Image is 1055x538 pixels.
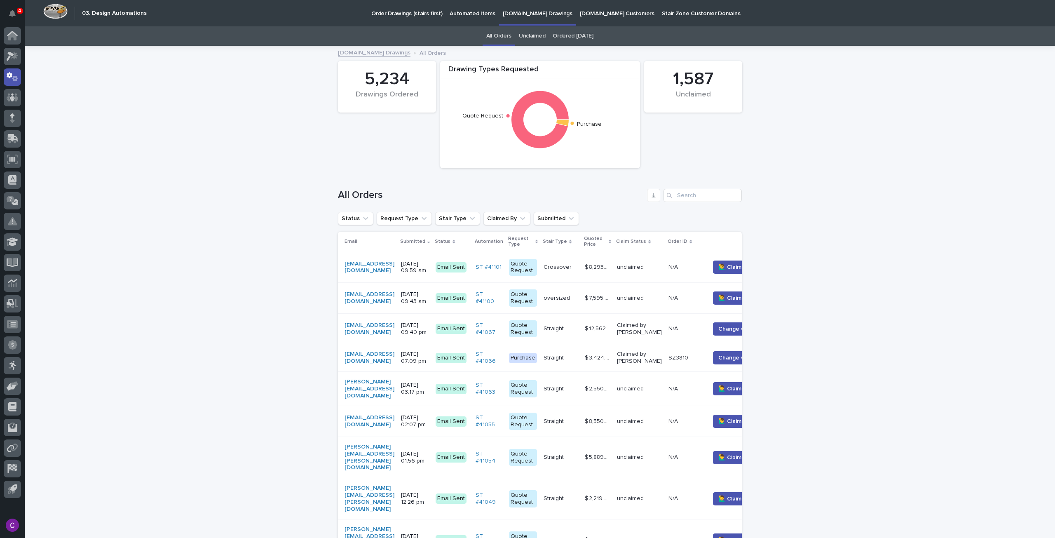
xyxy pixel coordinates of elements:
tr: [EMAIL_ADDRESS][DOMAIN_NAME] [DATE] 02:07 pmEmail SentST #41055 Quote RequestStraightStraight $ 8... [338,406,780,437]
div: Quote Request [509,259,537,276]
tr: [EMAIL_ADDRESS][DOMAIN_NAME] [DATE] 09:40 pmEmail SentST #41067 Quote RequestStraightStraight $ 1... [338,313,780,344]
button: Request Type [377,212,432,225]
p: 4 [18,8,21,14]
p: Email [345,237,357,246]
p: Submitted [400,237,425,246]
div: Notifications4 [10,10,21,23]
p: Order ID [668,237,687,246]
p: [DATE] 09:59 am [401,261,429,275]
div: Quote Request [509,289,537,307]
a: [EMAIL_ADDRESS][DOMAIN_NAME] [345,291,394,305]
tr: [PERSON_NAME][EMAIL_ADDRESS][PERSON_NAME][DOMAIN_NAME] [DATE] 01:56 pmEmail SentST #41054 Quote R... [338,437,780,478]
a: ST #41063 [476,382,502,396]
a: [PERSON_NAME][EMAIL_ADDRESS][DOMAIN_NAME] [345,378,394,399]
a: [DOMAIN_NAME] Drawings [338,47,410,57]
p: N/A [668,324,680,332]
p: $ 2,550.00 [585,384,612,392]
button: Submitted [534,212,579,225]
p: N/A [668,416,680,425]
button: Change Claimer [713,322,767,336]
span: Change Claimer [718,325,761,333]
p: Quoted Price [584,234,607,249]
a: All Orders [486,26,511,46]
h2: 03. Design Automations [82,10,147,17]
p: N/A [668,293,680,302]
p: Straight [544,493,565,502]
p: $ 8,293.00 [585,262,612,271]
button: Stair Type [435,212,480,225]
a: Ordered [DATE] [553,26,593,46]
span: 🙋‍♂️ Claim Order [718,385,759,393]
p: [DATE] 07:09 pm [401,351,429,365]
button: Claimed By [483,212,530,225]
tr: [PERSON_NAME][EMAIL_ADDRESS][DOMAIN_NAME] [DATE] 03:17 pmEmail SentST #41063 Quote RequestStraigh... [338,371,780,406]
a: ST #41066 [476,351,502,365]
tr: [EMAIL_ADDRESS][DOMAIN_NAME] [DATE] 09:59 amEmail SentST #41101 Quote RequestCrossoverCrossover $... [338,252,780,283]
div: Email Sent [436,384,467,394]
div: 5,234 [352,69,422,89]
p: $ 2,219.00 [585,493,612,502]
div: Email Sent [436,293,467,303]
a: ST #41101 [476,264,502,271]
p: [DATE] 12:26 pm [401,492,429,506]
tr: [PERSON_NAME][EMAIL_ADDRESS][PERSON_NAME][DOMAIN_NAME] [DATE] 12:26 pmEmail SentST #41049 Quote R... [338,478,780,519]
a: [EMAIL_ADDRESS][DOMAIN_NAME] [345,322,394,336]
p: All Orders [420,48,446,57]
button: users-avatar [4,517,21,534]
a: ST #41100 [476,291,502,305]
div: Email Sent [436,324,467,334]
span: Change Claimer [718,354,761,362]
p: N/A [668,452,680,461]
a: Unclaimed [519,26,545,46]
p: oversized [544,293,572,302]
a: [PERSON_NAME][EMAIL_ADDRESS][PERSON_NAME][DOMAIN_NAME] [345,485,394,512]
p: unclaimed [617,385,662,392]
button: Status [338,212,373,225]
span: 🙋‍♂️ Claim Order [718,495,759,503]
p: $ 12,562.00 [585,324,612,332]
p: Automation [475,237,503,246]
p: unclaimed [617,418,662,425]
div: Quote Request [509,413,537,430]
img: Workspace Logo [43,4,68,19]
a: ST #41067 [476,322,502,336]
button: 🙋‍♂️ Claim Order [713,261,764,274]
button: 🙋‍♂️ Claim Order [713,451,764,464]
text: Purchase [577,122,602,127]
div: Quote Request [509,320,537,338]
p: $ 3,424.00 [585,353,612,362]
p: Request Type [508,234,533,249]
p: N/A [668,384,680,392]
button: 🙋‍♂️ Claim Order [713,291,764,305]
p: Stair Type [543,237,567,246]
p: Crossover [544,262,573,271]
a: ST #41054 [476,451,502,465]
button: 🙋‍♂️ Claim Order [713,492,764,505]
p: Straight [544,452,565,461]
div: Quote Request [509,490,537,507]
tr: [EMAIL_ADDRESS][DOMAIN_NAME] [DATE] 07:09 pmEmail SentST #41066 PurchaseStraightStraight $ 3,424.... [338,344,780,372]
tr: [EMAIL_ADDRESS][DOMAIN_NAME] [DATE] 09:43 amEmail SentST #41100 Quote Requestoversizedoversized $... [338,283,780,314]
button: 🙋‍♂️ Claim Order [713,382,764,395]
div: Quote Request [509,449,537,466]
p: unclaimed [617,495,662,502]
div: Quote Request [509,380,537,397]
p: [DATE] 01:56 pm [401,451,429,465]
div: Drawings Ordered [352,90,422,108]
button: Change Claimer [713,351,767,364]
p: Claimed by [PERSON_NAME] [617,322,662,336]
button: Notifications [4,5,21,22]
a: ST #41049 [476,492,502,506]
div: Email Sent [436,493,467,504]
a: [PERSON_NAME][EMAIL_ADDRESS][PERSON_NAME][DOMAIN_NAME] [345,444,394,471]
p: Straight [544,324,565,332]
span: 🙋‍♂️ Claim Order [718,453,759,462]
p: Claimed by [PERSON_NAME] [617,351,662,365]
p: Claim Status [616,237,646,246]
div: 1,587 [658,69,728,89]
h1: All Orders [338,189,644,201]
p: unclaimed [617,264,662,271]
p: $ 7,595.00 [585,293,612,302]
span: 🙋‍♂️ Claim Order [718,294,759,302]
p: unclaimed [617,295,662,302]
